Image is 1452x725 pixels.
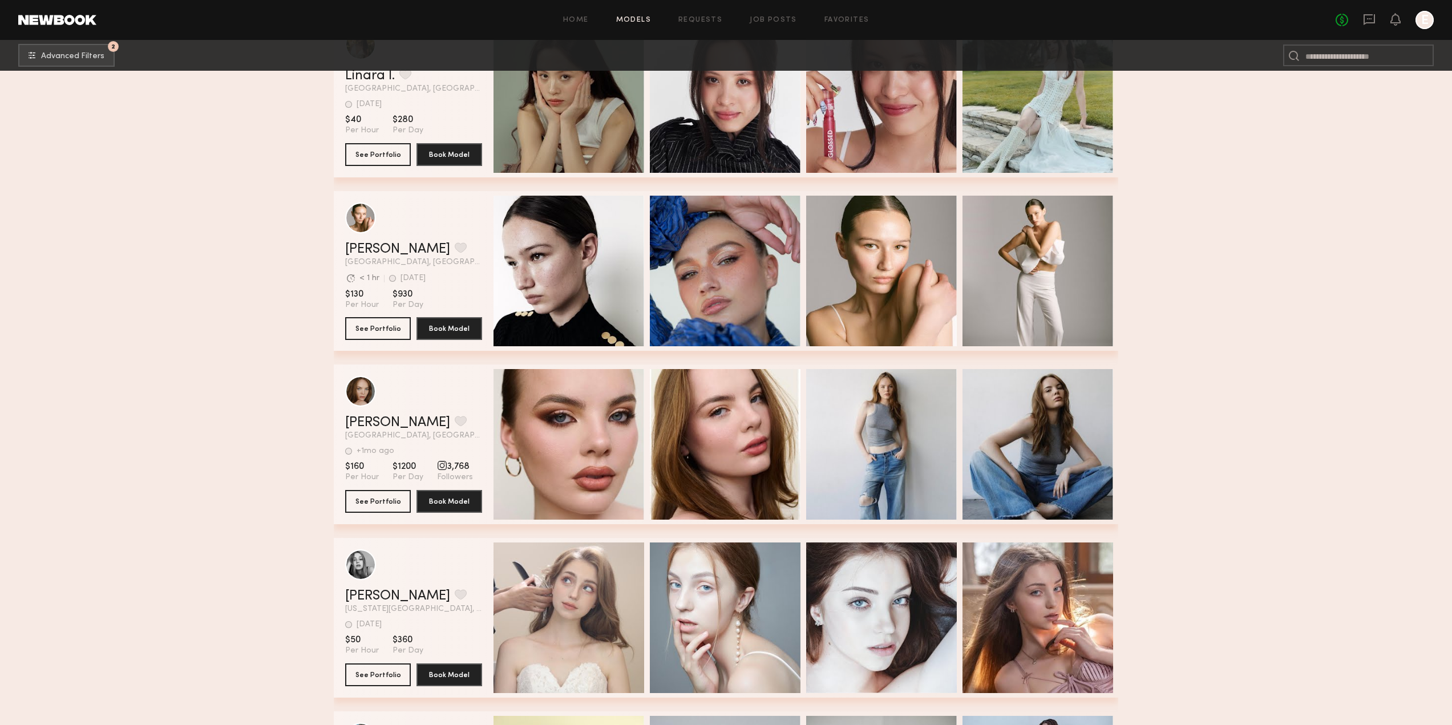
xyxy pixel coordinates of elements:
[437,461,473,472] span: 3,768
[345,85,482,93] span: [GEOGRAPHIC_DATA], [GEOGRAPHIC_DATA]
[416,663,482,686] button: Book Model
[345,69,395,83] a: Linara I.
[416,317,482,340] button: Book Model
[393,300,423,310] span: Per Day
[824,17,869,24] a: Favorites
[393,461,423,472] span: $1200
[345,663,411,686] button: See Portfolio
[393,125,423,136] span: Per Day
[393,114,423,125] span: $280
[345,461,379,472] span: $160
[345,317,411,340] button: See Portfolio
[357,621,382,629] div: [DATE]
[345,634,379,646] span: $50
[750,17,797,24] a: Job Posts
[393,289,423,300] span: $930
[41,52,104,60] span: Advanced Filters
[345,416,450,430] a: [PERSON_NAME]
[345,242,450,256] a: [PERSON_NAME]
[359,274,379,282] div: < 1 hr
[345,300,379,310] span: Per Hour
[563,17,589,24] a: Home
[401,274,426,282] div: [DATE]
[393,472,423,483] span: Per Day
[393,646,423,656] span: Per Day
[345,605,482,613] span: [US_STATE][GEOGRAPHIC_DATA], [GEOGRAPHIC_DATA]
[437,472,473,483] span: Followers
[357,100,382,108] div: [DATE]
[111,44,115,49] span: 2
[416,490,482,513] button: Book Model
[345,258,482,266] span: [GEOGRAPHIC_DATA], [GEOGRAPHIC_DATA]
[1415,11,1434,29] a: E
[345,289,379,300] span: $130
[416,143,482,166] button: Book Model
[18,44,115,67] button: 2Advanced Filters
[345,125,379,136] span: Per Hour
[345,472,379,483] span: Per Hour
[345,490,411,513] button: See Portfolio
[345,143,411,166] button: See Portfolio
[616,17,651,24] a: Models
[345,432,482,440] span: [GEOGRAPHIC_DATA], [GEOGRAPHIC_DATA]
[393,634,423,646] span: $360
[678,17,722,24] a: Requests
[357,447,394,455] div: +1mo ago
[345,646,379,656] span: Per Hour
[345,589,450,603] a: [PERSON_NAME]
[345,114,379,125] span: $40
